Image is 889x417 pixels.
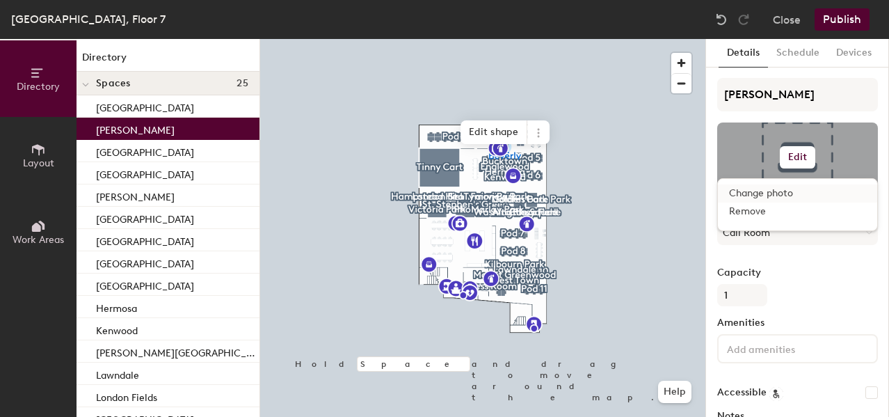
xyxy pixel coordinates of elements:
[96,276,194,292] p: [GEOGRAPHIC_DATA]
[719,39,768,68] button: Details
[96,187,175,203] p: [PERSON_NAME]
[773,8,801,31] button: Close
[780,146,816,168] button: Edit
[714,13,728,26] img: Undo
[96,120,175,136] p: [PERSON_NAME]
[13,234,64,246] span: Work Areas
[17,81,60,93] span: Directory
[23,157,54,169] span: Layout
[658,381,691,403] button: Help
[96,321,138,337] p: Kenwood
[96,299,137,315] p: Hermosa
[828,39,880,68] button: Devices
[729,205,866,218] span: Remove
[460,120,527,144] span: Edit shape
[237,78,248,89] span: 25
[96,232,194,248] p: [GEOGRAPHIC_DATA]
[11,10,166,28] div: [GEOGRAPHIC_DATA], Floor 7
[815,8,870,31] button: Publish
[96,365,139,381] p: Lawndale
[96,388,157,404] p: London Fields
[96,98,194,114] p: [GEOGRAPHIC_DATA]
[717,267,878,278] label: Capacity
[96,165,194,181] p: [GEOGRAPHIC_DATA]
[717,387,767,398] label: Accessible
[96,210,194,226] p: [GEOGRAPHIC_DATA]
[724,340,849,356] input: Add amenities
[717,317,878,329] label: Amenities
[768,39,828,68] button: Schedule
[96,254,194,270] p: [GEOGRAPHIC_DATA]
[77,50,259,72] h1: Directory
[96,343,257,359] p: [PERSON_NAME][GEOGRAPHIC_DATA]
[717,220,878,245] button: Call Room
[96,143,194,159] p: [GEOGRAPHIC_DATA]
[788,152,808,163] h6: Edit
[737,13,751,26] img: Redo
[96,78,131,89] span: Spaces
